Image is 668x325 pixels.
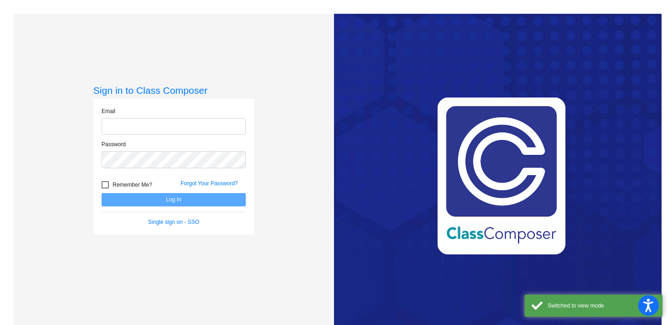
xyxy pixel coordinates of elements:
a: Forgot Your Password? [181,180,238,187]
a: Single sign on - SSO [148,219,199,225]
h3: Sign in to Class Composer [93,85,254,96]
label: Email [102,107,115,115]
div: Switched to view mode [548,302,656,310]
span: Remember Me? [113,179,152,190]
button: Log In [102,193,246,206]
label: Password [102,140,126,148]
